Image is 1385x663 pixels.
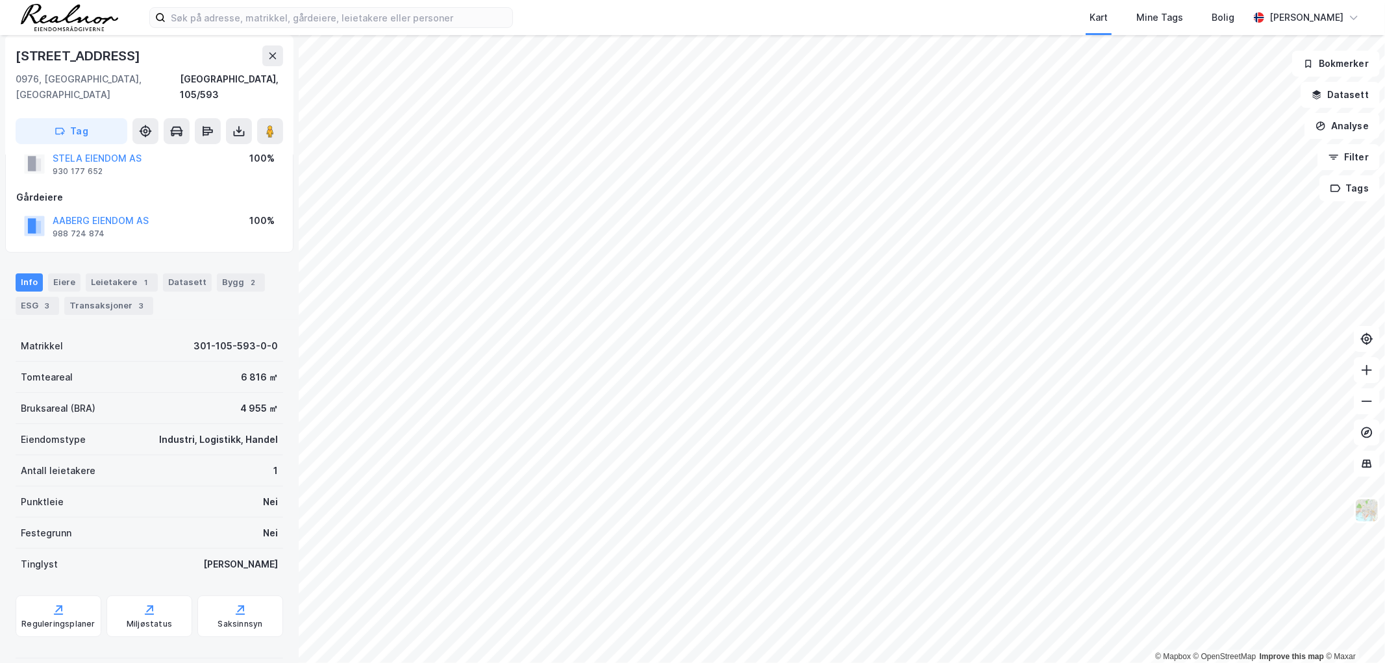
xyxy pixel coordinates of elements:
[140,276,153,289] div: 1
[53,229,105,239] div: 988 724 874
[1292,51,1380,77] button: Bokmerker
[1319,175,1380,201] button: Tags
[21,432,86,447] div: Eiendomstype
[21,494,64,510] div: Punktleie
[21,4,118,31] img: realnor-logo.934646d98de889bb5806.png
[53,166,103,177] div: 930 177 652
[263,494,278,510] div: Nei
[16,273,43,292] div: Info
[218,619,263,629] div: Saksinnsyn
[249,213,275,229] div: 100%
[1317,144,1380,170] button: Filter
[16,71,181,103] div: 0976, [GEOGRAPHIC_DATA], [GEOGRAPHIC_DATA]
[217,273,265,292] div: Bygg
[1193,652,1256,661] a: OpenStreetMap
[21,338,63,354] div: Matrikkel
[127,619,172,629] div: Miljøstatus
[16,297,59,315] div: ESG
[41,299,54,312] div: 3
[249,151,275,166] div: 100%
[240,401,278,416] div: 4 955 ㎡
[1260,652,1324,661] a: Improve this map
[181,71,283,103] div: [GEOGRAPHIC_DATA], 105/593
[193,338,278,354] div: 301-105-593-0-0
[1301,82,1380,108] button: Datasett
[241,369,278,385] div: 6 816 ㎡
[1320,601,1385,663] iframe: Chat Widget
[16,118,127,144] button: Tag
[159,432,278,447] div: Industri, Logistikk, Handel
[16,190,282,205] div: Gårdeiere
[247,276,260,289] div: 2
[1090,10,1108,25] div: Kart
[1320,601,1385,663] div: Kontrollprogram for chat
[86,273,158,292] div: Leietakere
[48,273,81,292] div: Eiere
[163,273,212,292] div: Datasett
[1136,10,1183,25] div: Mine Tags
[166,8,512,27] input: Søk på adresse, matrikkel, gårdeiere, leietakere eller personer
[21,525,71,541] div: Festegrunn
[21,619,95,629] div: Reguleringsplaner
[21,369,73,385] div: Tomteareal
[273,463,278,479] div: 1
[16,45,143,66] div: [STREET_ADDRESS]
[1304,113,1380,139] button: Analyse
[1354,498,1379,523] img: Z
[21,463,95,479] div: Antall leietakere
[1269,10,1343,25] div: [PERSON_NAME]
[21,557,58,572] div: Tinglyst
[64,297,153,315] div: Transaksjoner
[1212,10,1234,25] div: Bolig
[135,299,148,312] div: 3
[21,401,95,416] div: Bruksareal (BRA)
[203,557,278,572] div: [PERSON_NAME]
[1155,652,1191,661] a: Mapbox
[263,525,278,541] div: Nei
